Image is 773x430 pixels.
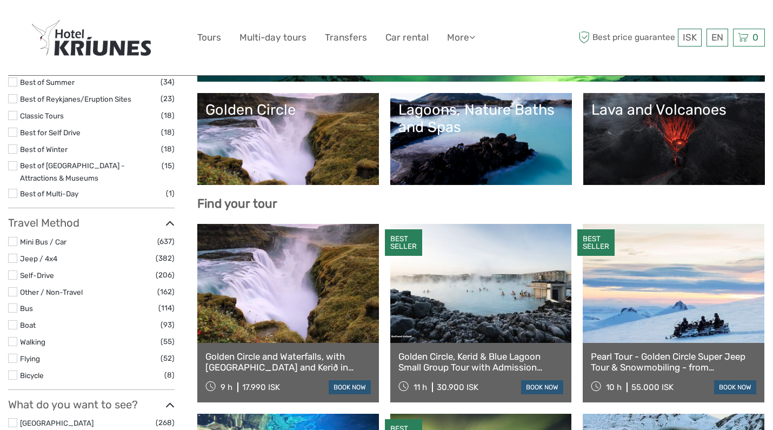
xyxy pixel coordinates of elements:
span: (162) [157,286,175,298]
span: (8) [164,369,175,381]
span: (23) [161,92,175,105]
a: Pearl Tour - Golden Circle Super Jeep Tour & Snowmobiling - from [GEOGRAPHIC_DATA] [591,351,756,373]
h3: What do you want to see? [8,398,175,411]
span: (268) [156,416,175,429]
a: More [447,30,475,45]
a: book now [329,380,371,394]
a: Classic Tours [20,111,64,120]
a: Best of [GEOGRAPHIC_DATA] - Attractions & Museums [20,161,125,182]
span: (18) [161,126,175,138]
span: (18) [161,143,175,155]
span: 0 [751,32,760,43]
span: (52) [161,352,175,365]
div: 30.900 ISK [437,382,478,392]
a: Self-Drive [20,271,54,280]
a: Car rental [385,30,429,45]
a: Transfers [325,30,367,45]
div: 17.990 ISK [242,382,280,392]
div: Lava and Volcanoes [591,101,757,118]
a: Best of Winter [20,145,68,154]
img: 410-7945424d-a010-4ae1-a993-2f39e882567d_logo_big.jpg [32,20,151,56]
a: Multi-day tours [239,30,306,45]
a: Golden Circle [205,101,371,177]
a: Best of Summer [20,78,75,87]
div: BEST SELLER [577,229,615,256]
a: book now [714,380,756,394]
div: Golden Circle [205,101,371,118]
div: BEST SELLER [385,229,422,256]
span: (15) [162,160,175,172]
span: (637) [157,235,175,248]
a: Flying [20,354,40,363]
span: ISK [683,32,697,43]
span: (382) [156,252,175,264]
a: Lagoons, Nature Baths and Spas [398,101,564,177]
a: Bus [20,304,33,313]
a: Mini Bus / Car [20,237,66,246]
b: Find your tour [197,196,277,211]
span: 11 h [414,382,427,392]
span: 10 h [606,382,622,392]
span: (18) [161,109,175,122]
a: Best for Self Drive [20,128,81,137]
div: 55.000 ISK [631,382,674,392]
a: Jeep / 4x4 [20,254,57,263]
a: Golden Circle and Waterfalls, with [GEOGRAPHIC_DATA] and Kerið in small group [205,351,371,373]
a: Tours [197,30,221,45]
span: (114) [158,302,175,314]
h3: Travel Method [8,216,175,229]
span: (93) [161,319,175,331]
span: (1) [166,187,175,200]
span: (206) [156,269,175,281]
span: (55) [161,335,175,348]
div: Lagoons, Nature Baths and Spas [398,101,564,136]
a: Other / Non-Travel [20,288,83,296]
a: Best of Multi-Day [20,189,78,198]
span: Best price guarantee [576,29,675,47]
a: Best of Reykjanes/Eruption Sites [20,95,131,103]
a: Boat [20,321,36,329]
a: Bicycle [20,371,44,380]
a: [GEOGRAPHIC_DATA] [20,419,94,427]
div: EN [707,29,728,47]
span: 9 h [221,382,232,392]
a: book now [521,380,563,394]
span: (34) [161,76,175,88]
a: Walking [20,338,45,346]
a: Golden Circle, Kerid & Blue Lagoon Small Group Tour with Admission Ticket [398,351,564,373]
a: Lava and Volcanoes [591,101,757,177]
